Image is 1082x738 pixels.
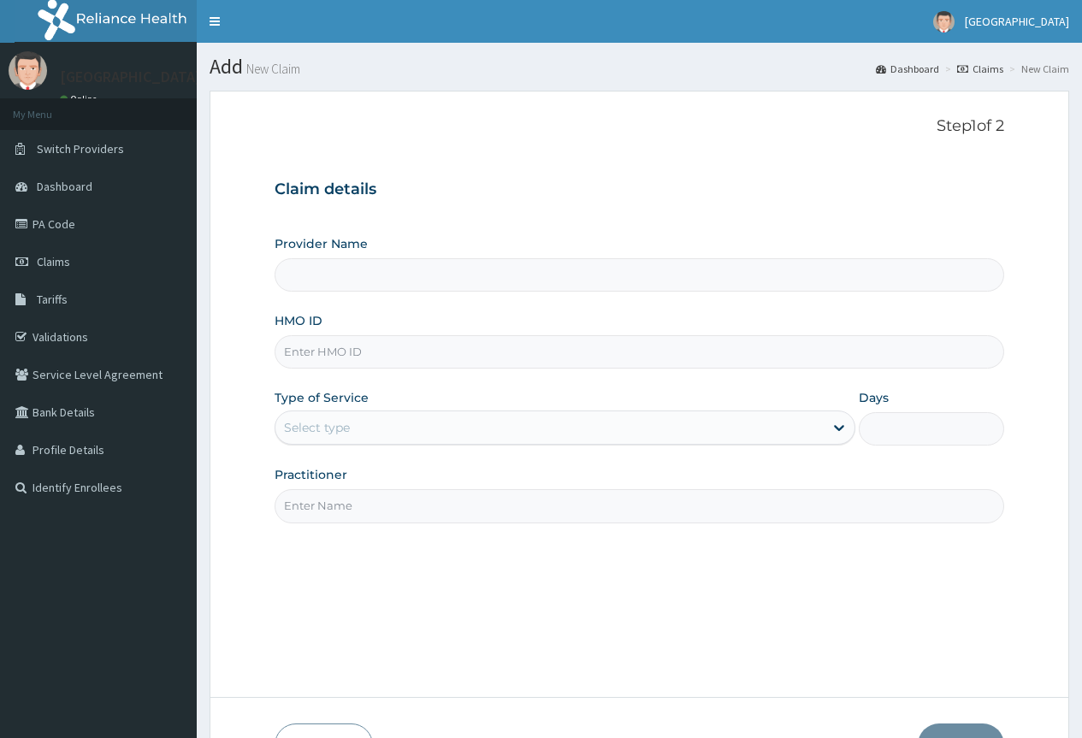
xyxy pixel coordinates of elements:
span: Switch Providers [37,141,124,156]
span: Claims [37,254,70,269]
img: User Image [933,11,955,32]
h1: Add [210,56,1069,78]
p: Step 1 of 2 [275,117,1004,136]
a: Claims [957,62,1003,76]
img: User Image [9,51,47,90]
a: Dashboard [876,62,939,76]
p: [GEOGRAPHIC_DATA] [60,69,201,85]
label: Practitioner [275,466,347,483]
small: New Claim [243,62,300,75]
a: Online [60,93,101,105]
input: Enter HMO ID [275,335,1004,369]
label: Type of Service [275,389,369,406]
label: HMO ID [275,312,322,329]
span: Tariffs [37,292,68,307]
li: New Claim [1005,62,1069,76]
span: [GEOGRAPHIC_DATA] [965,14,1069,29]
span: Dashboard [37,179,92,194]
label: Provider Name [275,235,368,252]
label: Days [859,389,889,406]
h3: Claim details [275,180,1004,199]
input: Enter Name [275,489,1004,523]
div: Select type [284,419,350,436]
